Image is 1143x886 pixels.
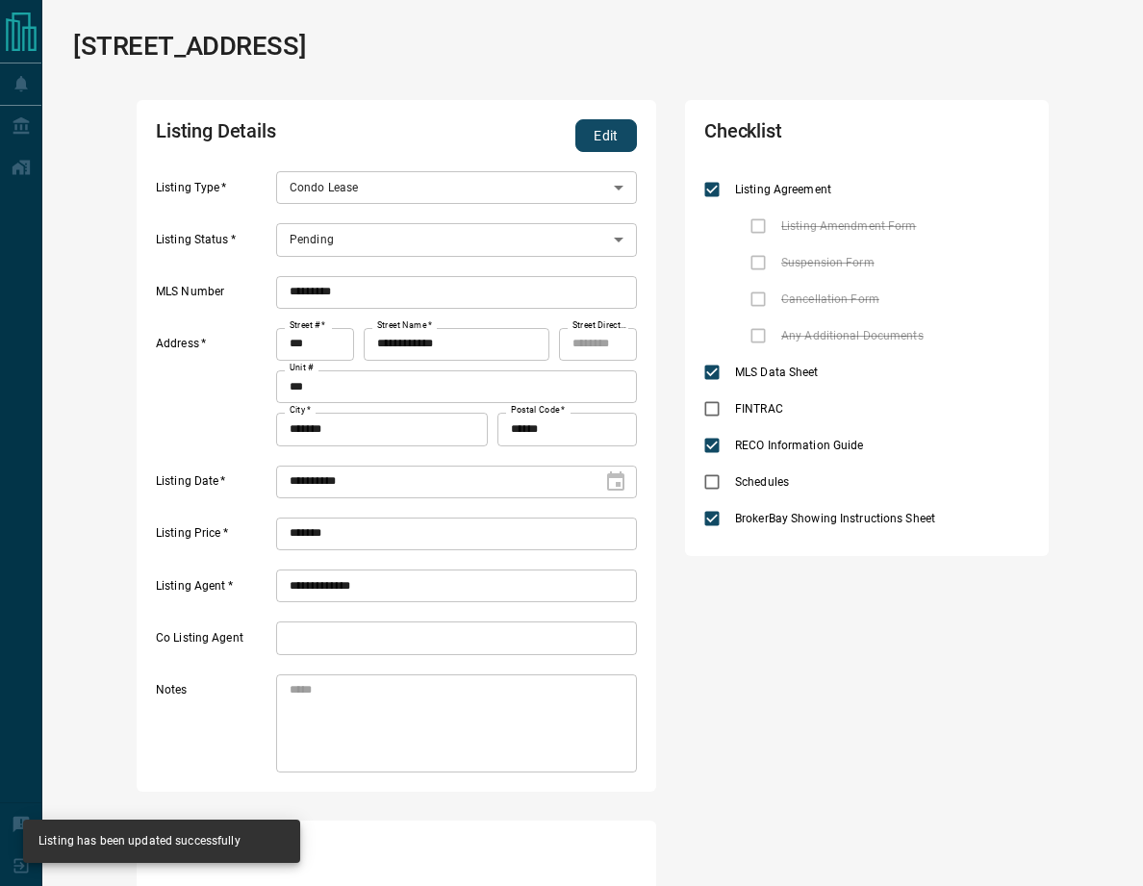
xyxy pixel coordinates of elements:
label: MLS Number [156,284,271,309]
label: Listing Date [156,473,271,498]
span: Any Additional Documents [776,327,928,344]
h2: Documents [156,840,444,873]
span: MLS Data Sheet [730,364,824,381]
label: Postal Code [511,404,565,417]
div: Condo Lease [276,171,637,204]
label: Street # [290,319,325,332]
h2: Checklist [704,119,900,152]
label: Listing Type [156,180,271,205]
span: Cancellation Form [776,291,884,308]
h1: [STREET_ADDRESS] [73,31,306,62]
span: Listing Amendment Form [776,217,921,235]
span: FINTRAC [730,400,788,418]
label: Street Direction [572,319,627,332]
label: Address [156,336,271,445]
label: Street Name [377,319,432,332]
button: Edit [575,119,637,152]
label: Listing Status [156,232,271,257]
h2: Listing Details [156,119,444,152]
span: RECO Information Guide [730,437,868,454]
label: Co Listing Agent [156,630,271,655]
div: Pending [276,223,637,256]
label: Unit # [290,362,314,374]
label: Listing Agent [156,578,271,603]
label: Listing Price [156,525,271,550]
label: City [290,404,311,417]
div: Listing has been updated successfully [38,825,241,857]
span: Schedules [730,473,794,491]
span: Suspension Form [776,254,879,271]
label: Notes [156,682,271,772]
span: Listing Agreement [730,181,836,198]
span: BrokerBay Showing Instructions Sheet [730,510,940,527]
